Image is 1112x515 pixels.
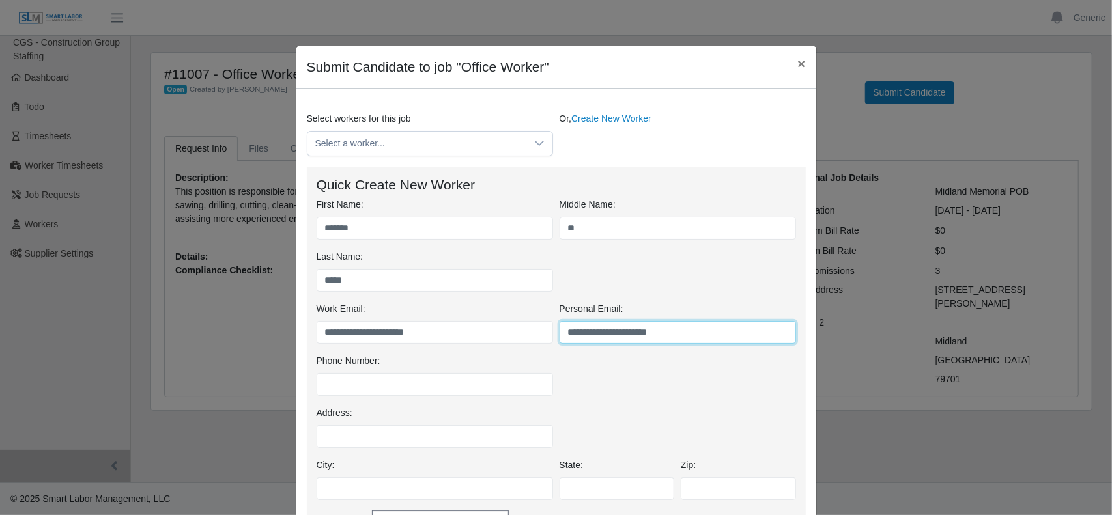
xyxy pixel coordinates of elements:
[317,302,365,316] label: Work Email:
[317,176,796,193] h4: Quick Create New Worker
[773,324,788,340] keeper-lock: Open Keeper Popup
[571,113,651,124] a: Create New Worker
[560,302,623,316] label: Personal Email:
[317,250,364,264] label: Last Name:
[556,112,809,156] div: Or,
[317,458,335,472] label: City:
[307,132,526,156] span: Select a worker...
[560,458,584,472] label: State:
[307,57,549,77] h4: Submit Candidate to job "Office Worker"
[307,112,411,126] label: Select workers for this job
[560,198,616,212] label: Middle Name:
[10,10,486,25] body: Rich Text Area. Press ALT-0 for help.
[317,198,364,212] label: First Name:
[317,406,352,420] label: Address:
[681,458,696,472] label: Zip:
[797,56,805,71] span: ×
[787,46,816,81] button: Close
[317,354,380,368] label: Phone Number:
